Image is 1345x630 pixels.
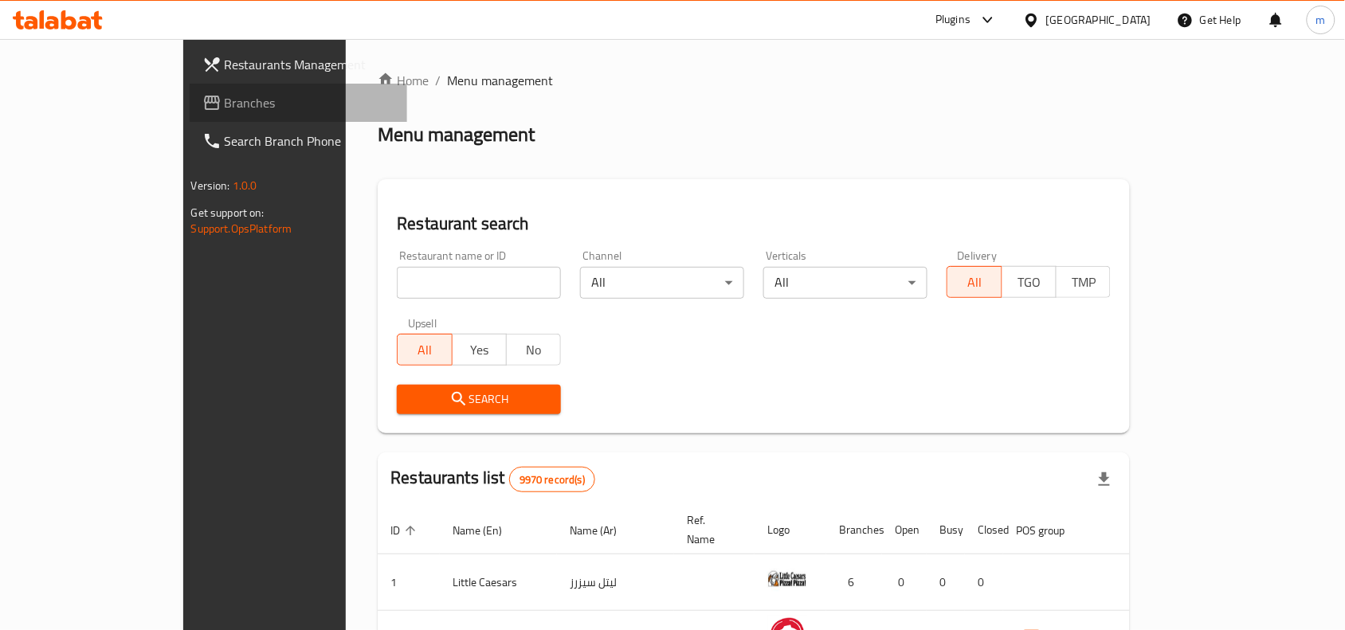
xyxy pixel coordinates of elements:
[557,554,674,611] td: ليتل سيزرز
[191,218,292,239] a: Support.OpsPlatform
[826,554,882,611] td: 6
[570,521,637,540] span: Name (Ar)
[1016,521,1085,540] span: POS group
[397,385,561,414] button: Search
[1316,11,1326,29] span: m
[506,334,561,366] button: No
[965,506,1003,554] th: Closed
[935,10,971,29] div: Plugins
[378,554,440,611] td: 1
[509,467,595,492] div: Total records count
[453,521,523,540] span: Name (En)
[954,271,995,294] span: All
[882,554,927,611] td: 0
[767,559,807,599] img: Little Caesars
[233,175,257,196] span: 1.0.0
[390,466,595,492] h2: Restaurants list
[440,554,557,611] td: Little Caesars
[1046,11,1151,29] div: [GEOGRAPHIC_DATA]
[826,506,882,554] th: Branches
[435,71,441,90] li: /
[190,122,408,160] a: Search Branch Phone
[763,267,927,299] div: All
[947,266,1002,298] button: All
[927,554,965,611] td: 0
[882,506,927,554] th: Open
[225,131,395,151] span: Search Branch Phone
[410,389,548,409] span: Search
[1002,266,1057,298] button: TGO
[397,334,452,366] button: All
[958,250,998,261] label: Delivery
[190,45,408,84] a: Restaurants Management
[1085,460,1123,499] div: Export file
[191,202,265,223] span: Get support on:
[1009,271,1050,294] span: TGO
[225,93,395,112] span: Branches
[452,334,507,366] button: Yes
[513,338,555,362] span: No
[459,338,500,362] span: Yes
[191,175,230,196] span: Version:
[378,71,1130,90] nav: breadcrumb
[687,511,735,549] span: Ref. Name
[1056,266,1111,298] button: TMP
[510,472,594,487] span: 9970 record(s)
[755,506,826,554] th: Logo
[1063,271,1104,294] span: TMP
[390,521,421,540] span: ID
[397,267,561,299] input: Search for restaurant name or ID..
[408,318,437,329] label: Upsell
[927,506,965,554] th: Busy
[447,71,553,90] span: Menu management
[965,554,1003,611] td: 0
[190,84,408,122] a: Branches
[397,212,1111,236] h2: Restaurant search
[225,55,395,74] span: Restaurants Management
[404,338,445,362] span: All
[378,122,535,147] h2: Menu management
[580,267,744,299] div: All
